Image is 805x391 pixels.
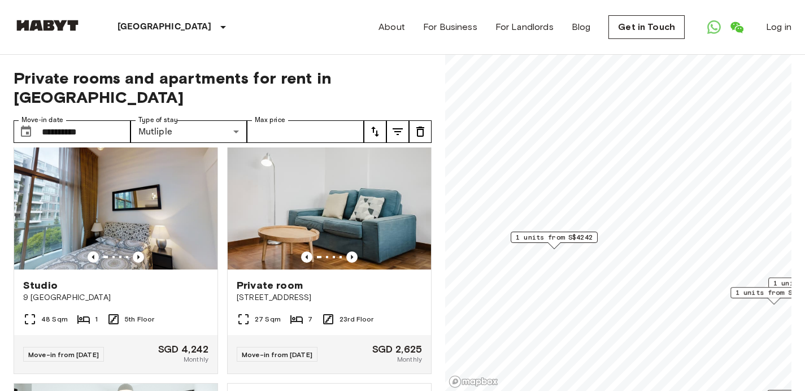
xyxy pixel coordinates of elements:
[255,115,285,125] label: Max price
[378,20,405,34] a: About
[255,314,281,324] span: 27 Sqm
[409,120,432,143] button: tune
[346,251,358,263] button: Previous image
[228,134,431,270] img: Marketing picture of unit SG-01-108-001-001
[227,133,432,374] a: Marketing picture of unit SG-01-108-001-001Previous imagePrevious imagePrivate room[STREET_ADDRES...
[118,20,212,34] p: [GEOGRAPHIC_DATA]
[138,115,178,125] label: Type of stay
[14,133,218,374] a: Marketing picture of unit SG-01-038-037-01Previous imagePrevious imageStudio9 [GEOGRAPHIC_DATA]48...
[130,120,247,143] div: Mutliple
[41,314,68,324] span: 48 Sqm
[95,314,98,324] span: 1
[14,134,217,270] img: Marketing picture of unit SG-01-038-037-01
[28,350,99,359] span: Move-in from [DATE]
[133,251,144,263] button: Previous image
[14,20,81,31] img: Habyt
[725,16,748,38] a: Open WeChat
[23,292,208,303] span: 9 [GEOGRAPHIC_DATA]
[158,344,208,354] span: SGD 4,242
[15,120,37,143] button: Choose date, selected date is 19 Oct 2025
[88,251,99,263] button: Previous image
[572,20,591,34] a: Blog
[21,115,63,125] label: Move-in date
[516,232,593,242] span: 1 units from S$4242
[423,20,477,34] a: For Business
[364,120,386,143] button: tune
[495,20,554,34] a: For Landlords
[449,375,498,388] a: Mapbox logo
[397,354,422,364] span: Monthly
[237,279,303,292] span: Private room
[340,314,374,324] span: 23rd Floor
[766,20,791,34] a: Log in
[608,15,685,39] a: Get in Touch
[242,350,312,359] span: Move-in from [DATE]
[511,232,598,249] div: Map marker
[308,314,312,324] span: 7
[386,120,409,143] button: tune
[14,68,432,107] span: Private rooms and apartments for rent in [GEOGRAPHIC_DATA]
[703,16,725,38] a: Open WhatsApp
[372,344,422,354] span: SGD 2,625
[237,292,422,303] span: [STREET_ADDRESS]
[23,279,58,292] span: Studio
[184,354,208,364] span: Monthly
[125,314,154,324] span: 5th Floor
[301,251,312,263] button: Previous image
